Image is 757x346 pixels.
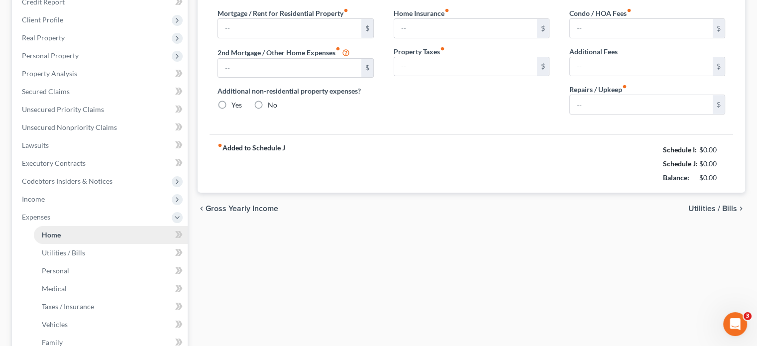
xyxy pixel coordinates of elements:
span: Unsecured Priority Claims [22,105,104,114]
i: fiber_manual_record [622,84,627,89]
span: 3 [744,312,752,320]
a: Medical [34,280,188,298]
i: fiber_manual_record [444,8,449,13]
div: $ [713,57,725,76]
label: Property Taxes [394,46,445,57]
a: Executory Contracts [14,154,188,172]
input: -- [570,19,713,38]
button: chevron_left Gross Yearly Income [198,205,278,213]
span: Real Property [22,33,65,42]
i: fiber_manual_record [343,8,348,13]
span: Personal Property [22,51,79,60]
strong: Added to Schedule J [217,143,285,185]
div: $ [713,19,725,38]
a: Personal [34,262,188,280]
span: Utilities / Bills [688,205,737,213]
strong: Schedule I: [663,145,697,154]
label: Mortgage / Rent for Residential Property [217,8,348,18]
div: $ [361,59,373,78]
div: $ [537,19,549,38]
div: $0.00 [699,173,726,183]
a: Vehicles [34,316,188,334]
span: Personal [42,266,69,275]
div: $0.00 [699,159,726,169]
label: Condo / HOA Fees [569,8,632,18]
input: -- [394,19,537,38]
i: fiber_manual_record [335,46,340,51]
span: Expenses [22,213,50,221]
span: Property Analysis [22,69,77,78]
label: Additional non-residential property expenses? [217,86,373,96]
span: Codebtors Insiders & Notices [22,177,112,185]
input: -- [218,19,361,38]
i: fiber_manual_record [627,8,632,13]
button: Utilities / Bills chevron_right [688,205,745,213]
span: Taxes / Insurance [42,302,94,311]
span: Gross Yearly Income [206,205,278,213]
div: $ [537,57,549,76]
label: No [268,100,277,110]
input: -- [218,59,361,78]
i: fiber_manual_record [440,46,445,51]
span: Income [22,195,45,203]
a: Property Analysis [14,65,188,83]
label: Yes [231,100,242,110]
div: $0.00 [699,145,726,155]
a: Secured Claims [14,83,188,101]
span: Secured Claims [22,87,70,96]
strong: Balance: [663,173,689,182]
span: Vehicles [42,320,68,329]
span: Lawsuits [22,141,49,149]
label: Home Insurance [394,8,449,18]
a: Unsecured Priority Claims [14,101,188,118]
input: -- [570,95,713,114]
i: chevron_left [198,205,206,213]
a: Utilities / Bills [34,244,188,262]
span: Home [42,231,61,239]
div: $ [361,19,373,38]
span: Unsecured Nonpriority Claims [22,123,117,131]
a: Home [34,226,188,244]
input: -- [394,57,537,76]
input: -- [570,57,713,76]
strong: Schedule J: [663,159,698,168]
i: chevron_right [737,205,745,213]
iframe: Intercom live chat [723,312,747,336]
label: 2nd Mortgage / Other Home Expenses [217,46,350,58]
span: Executory Contracts [22,159,86,167]
span: Medical [42,284,67,293]
a: Unsecured Nonpriority Claims [14,118,188,136]
label: Additional Fees [569,46,618,57]
i: fiber_manual_record [217,143,222,148]
a: Taxes / Insurance [34,298,188,316]
a: Lawsuits [14,136,188,154]
div: $ [713,95,725,114]
span: Client Profile [22,15,63,24]
span: Utilities / Bills [42,248,85,257]
label: Repairs / Upkeep [569,84,627,95]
